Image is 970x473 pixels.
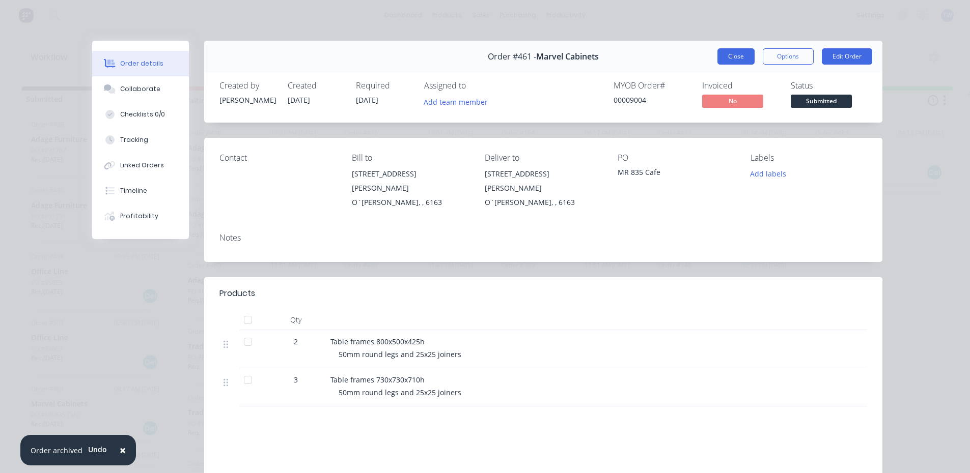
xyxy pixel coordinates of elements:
div: [STREET_ADDRESS][PERSON_NAME] [352,167,468,195]
div: Order details [120,59,163,68]
div: Order archived [31,445,82,456]
button: Add labels [745,167,792,181]
button: Submitted [791,95,852,110]
span: Table frames 730x730x710h [330,375,425,385]
div: Deliver to [485,153,601,163]
div: Checklists 0/0 [120,110,165,119]
button: Add team member [424,95,493,108]
div: Notes [219,233,867,243]
button: Order details [92,51,189,76]
button: Checklists 0/0 [92,102,189,127]
span: Order #461 - [488,52,536,62]
span: Submitted [791,95,852,107]
div: Labels [751,153,867,163]
div: O`[PERSON_NAME], , 6163 [485,195,601,210]
div: O`[PERSON_NAME], , 6163 [352,195,468,210]
div: 00009004 [614,95,690,105]
span: × [120,443,126,457]
button: Timeline [92,178,189,203]
div: [STREET_ADDRESS][PERSON_NAME]O`[PERSON_NAME], , 6163 [485,167,601,210]
div: PO [618,153,734,163]
button: Profitability [92,203,189,229]
div: Created [288,81,344,91]
div: Profitability [120,212,158,221]
span: Table frames 800x500x425h [330,337,425,346]
button: Close [109,438,136,462]
button: Options [763,48,814,65]
div: [STREET_ADDRESS][PERSON_NAME] [485,167,601,195]
div: MYOB Order # [614,81,690,91]
div: Qty [265,310,326,330]
span: 3 [294,374,298,385]
div: MR 835 Cafe [618,167,734,181]
span: Marvel Cabinets [536,52,599,62]
span: No [702,95,763,107]
button: Collaborate [92,76,189,102]
span: [DATE] [356,95,378,105]
div: Status [791,81,867,91]
div: Required [356,81,412,91]
div: Tracking [120,135,148,144]
button: Undo [82,441,113,457]
button: Tracking [92,127,189,153]
div: Created by [219,81,275,91]
button: Add team member [418,95,493,108]
button: Edit Order [822,48,872,65]
span: 50mm round legs and 25x25 joiners [339,388,461,397]
span: 2 [294,336,298,347]
div: [STREET_ADDRESS][PERSON_NAME]O`[PERSON_NAME], , 6163 [352,167,468,210]
div: Linked Orders [120,161,164,170]
div: Contact [219,153,336,163]
div: Collaborate [120,84,160,94]
button: Linked Orders [92,153,189,178]
button: Close [717,48,755,65]
div: Invoiced [702,81,779,91]
div: Timeline [120,186,147,195]
div: [PERSON_NAME] [219,95,275,105]
div: Products [219,287,255,300]
div: Bill to [352,153,468,163]
span: 50mm round legs and 25x25 joiners [339,349,461,359]
div: Assigned to [424,81,526,91]
span: [DATE] [288,95,310,105]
